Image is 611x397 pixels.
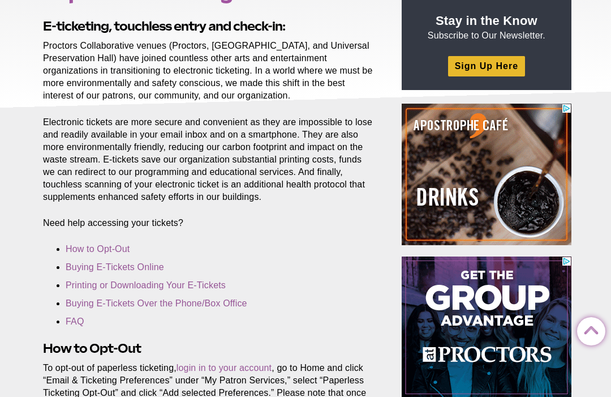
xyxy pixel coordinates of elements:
strong: E-ticketing, touchless entry and check-in: [43,19,285,33]
p: Proctors Collaborative venues (Proctors, [GEOGRAPHIC_DATA], and Universal Preservation Hall) have... [43,40,376,102]
a: Back to Top [577,318,600,340]
p: Subscribe to Our Newsletter. [415,12,558,42]
strong: Stay in the Know [436,14,537,28]
p: Need help accessing your tickets? [43,217,376,229]
strong: How to Opt-Out [43,341,141,356]
a: Buying E-Tickets Online [66,262,164,272]
a: Printing or Downloading Your E-Tickets [66,280,226,290]
a: FAQ [66,317,84,326]
iframe: Advertisement [402,104,571,245]
a: Buying E-Tickets Over the Phone/Box Office [66,298,247,308]
p: Electronic tickets are more secure and convenient as they are impossible to lose and readily avai... [43,116,376,204]
a: How to Opt-Out [66,244,130,254]
a: Sign Up Here [448,56,525,76]
a: login in to your account [177,363,272,373]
